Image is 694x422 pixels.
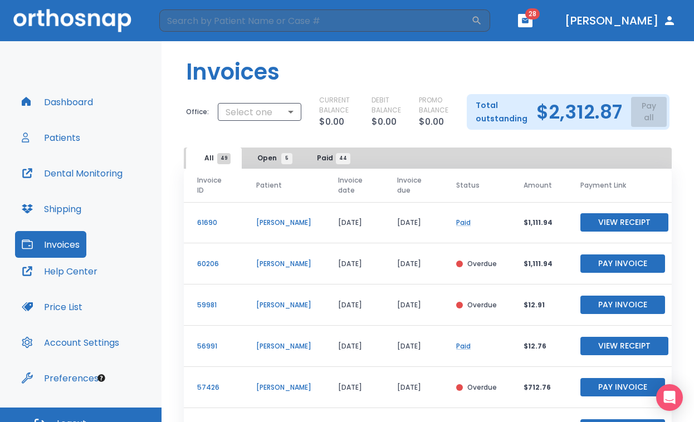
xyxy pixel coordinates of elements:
span: Open [257,153,287,163]
input: Search by Patient Name or Case # [159,9,471,32]
p: [PERSON_NAME] [256,382,311,392]
span: Invoice due [397,175,422,195]
td: [DATE] [325,284,384,326]
a: Paid [456,341,471,351]
button: Price List [15,293,89,320]
p: [PERSON_NAME] [256,218,311,228]
h1: Invoices [186,55,280,89]
p: 56991 [197,341,229,351]
a: View Receipt [580,217,668,227]
span: Paid [317,153,343,163]
p: $1,111.94 [524,218,554,228]
span: Amount [524,180,552,190]
td: [DATE] [384,367,443,408]
button: View Receipt [580,213,668,232]
p: 61690 [197,218,229,228]
td: [DATE] [325,243,384,284]
p: [PERSON_NAME] [256,300,311,310]
a: View Receipt [580,341,668,350]
button: Preferences [15,365,105,391]
a: Paid [456,218,471,227]
button: Pay Invoice [580,378,665,396]
div: Select one [218,101,301,123]
p: $12.91 [524,300,554,310]
p: 60206 [197,259,229,269]
button: [PERSON_NAME] [560,11,681,31]
p: $0.00 [372,115,397,129]
button: Patients [15,124,87,151]
td: [DATE] [384,243,443,284]
div: Open Intercom Messenger [656,384,683,411]
button: Account Settings [15,329,126,356]
p: Office: [186,107,209,117]
td: [DATE] [384,284,443,326]
p: Overdue [467,300,497,310]
span: Patient [256,180,282,190]
p: Overdue [467,382,497,392]
span: Payment Link [580,180,626,190]
p: PROMO BALANCE [419,95,449,115]
p: [PERSON_NAME] [256,259,311,269]
a: Pay Invoice [580,258,665,268]
span: Invoice ID [197,175,222,195]
button: Shipping [15,195,88,222]
h2: $2,312.87 [536,104,622,120]
button: View Receipt [580,337,668,355]
button: Dashboard [15,89,100,115]
p: 57426 [197,382,229,392]
p: CURRENT BALANCE [319,95,354,115]
p: Total outstanding [476,99,527,125]
p: 59981 [197,300,229,310]
span: Status [456,180,480,190]
span: 5 [281,153,292,164]
td: [DATE] [325,367,384,408]
td: [DATE] [325,202,384,243]
button: Invoices [15,231,86,258]
p: $0.00 [419,115,444,129]
button: Help Center [15,258,104,284]
p: Overdue [467,259,497,269]
a: Pay Invoice [580,382,665,391]
p: [PERSON_NAME] [256,341,311,351]
span: 28 [525,8,540,19]
td: [DATE] [384,202,443,243]
button: Pay Invoice [580,296,665,314]
button: Pay Invoice [580,254,665,273]
td: [DATE] [325,326,384,367]
td: [DATE] [384,326,443,367]
div: Tooltip anchor [96,373,106,383]
span: Invoice date [338,175,363,195]
img: Orthosnap [13,9,131,32]
button: Dental Monitoring [15,160,129,187]
a: Pay Invoice [580,300,665,309]
span: 44 [336,153,350,164]
p: $12.76 [524,341,554,351]
span: 49 [217,153,231,164]
p: $0.00 [319,115,344,129]
span: All [204,153,224,163]
p: DEBIT BALANCE [372,95,401,115]
p: $712.76 [524,382,554,392]
div: tabs [186,148,360,169]
p: $1,111.94 [524,259,554,269]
